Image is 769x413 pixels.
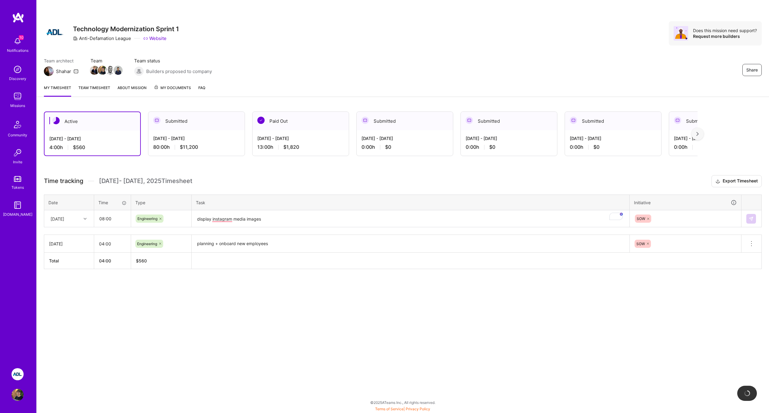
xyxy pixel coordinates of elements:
[466,144,552,150] div: 0:00 h
[90,66,99,75] img: Team Member Avatar
[12,90,24,102] img: teamwork
[466,135,552,142] div: [DATE] - [DATE]
[117,85,147,97] a: About Mission
[693,33,757,39] div: Request more builders
[52,117,60,124] img: Active
[49,135,135,142] div: [DATE] - [DATE]
[44,66,54,76] img: Team Architect
[674,135,761,142] div: [DATE] - [DATE]
[12,389,24,401] img: User Avatar
[12,63,24,75] img: discovery
[192,235,629,252] textarea: planning + onboard new employees
[153,135,240,142] div: [DATE] - [DATE]
[10,102,25,109] div: Missions
[375,407,430,411] span: |
[696,132,699,136] img: right
[44,58,78,64] span: Team architect
[44,253,94,269] th: Total
[146,68,212,75] span: Builders proposed to company
[375,407,404,411] a: Terms of Service
[257,144,344,150] div: 13:00 h
[674,117,681,124] img: Submitted
[73,35,131,42] div: Anti-Defamation League
[12,12,24,23] img: logo
[84,217,87,220] i: icon Chevron
[14,176,21,182] img: tokens
[78,85,110,97] a: Team timesheet
[570,117,577,124] img: Submitted
[114,65,122,75] a: Team Member Avatar
[283,144,299,150] span: $1,820
[91,58,122,64] span: Team
[36,395,769,410] div: © 2025 ATeams Inc., All rights reserved.
[98,199,127,206] div: Time
[148,112,245,130] div: Submitted
[361,144,448,150] div: 0:00 h
[49,241,89,247] div: [DATE]
[669,112,765,130] div: Submitted
[134,66,144,76] img: Builders proposed to company
[744,390,750,396] img: loading
[198,85,205,97] a: FAQ
[257,135,344,142] div: [DATE] - [DATE]
[131,195,192,210] th: Type
[13,159,22,165] div: Invite
[12,184,24,191] div: Tokens
[746,214,757,224] div: null
[74,69,78,74] i: icon Mail
[44,195,94,210] th: Date
[357,112,453,130] div: Submitted
[51,215,64,222] div: [DATE]
[137,216,157,221] span: Engineering
[10,368,25,380] a: ADL: Technology Modernization Sprint 1
[154,85,191,97] a: My Documents
[7,47,28,54] div: Notifications
[9,75,26,82] div: Discovery
[634,199,737,206] div: Initiative
[137,241,157,246] span: Engineering
[73,144,85,151] span: $560
[114,66,123,75] img: Team Member Avatar
[19,35,24,40] span: 10
[406,407,430,411] a: Privacy Policy
[565,112,661,130] div: Submitted
[570,135,656,142] div: [DATE] - [DATE]
[45,112,140,131] div: Active
[12,35,24,47] img: bell
[12,199,24,211] img: guide book
[570,144,656,150] div: 0:00 h
[143,35,167,42] a: Website
[153,117,160,124] img: Submitted
[44,85,71,97] a: My timesheet
[746,67,758,73] span: Share
[91,65,98,75] a: Team Member Avatar
[466,117,473,124] img: Submitted
[180,144,198,150] span: $11,200
[192,195,630,210] th: Task
[693,28,757,33] div: Does this mission need support?
[674,26,688,41] img: Avatar
[44,177,83,185] span: Time tracking
[461,112,557,130] div: Submitted
[154,85,191,91] span: My Documents
[711,175,762,187] button: Export Timesheet
[10,389,25,401] a: User Avatar
[636,241,645,246] span: SOW
[94,236,131,252] input: HH:MM
[361,135,448,142] div: [DATE] - [DATE]
[10,117,25,132] img: Community
[361,117,369,124] img: Submitted
[73,25,179,33] h3: Technology Modernization Sprint 1
[192,211,629,227] textarea: To enrich screen reader interactions, please activate Accessibility in Grammarly extension settings
[94,253,131,269] th: 04:00
[489,144,495,150] span: $0
[106,65,114,75] a: Team Member Avatar
[98,66,107,75] img: Team Member Avatar
[153,144,240,150] div: 80:00 h
[12,147,24,159] img: Invite
[56,68,71,75] div: Shahar
[94,211,130,227] input: HH:MM
[3,211,32,218] div: [DOMAIN_NAME]
[257,117,265,124] img: Paid Out
[593,144,599,150] span: $0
